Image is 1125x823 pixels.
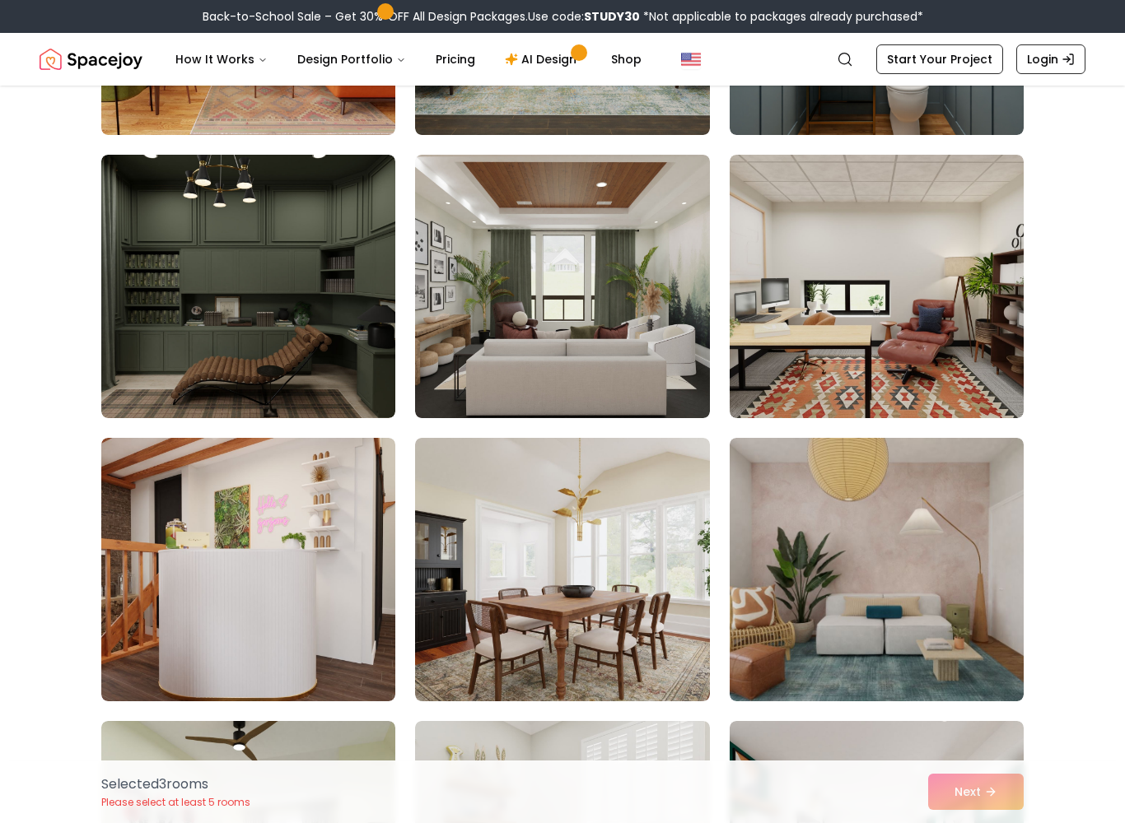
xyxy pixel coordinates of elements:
[40,43,142,76] img: Spacejoy Logo
[101,438,395,701] img: Room room-55
[162,43,281,76] button: How It Works
[101,774,250,794] p: Selected 3 room s
[284,43,419,76] button: Design Portfolio
[203,8,923,25] div: Back-to-School Sale – Get 30% OFF All Design Packages.
[730,155,1024,418] img: Room room-54
[730,438,1024,701] img: Room room-57
[415,438,709,701] img: Room room-56
[528,8,640,25] span: Use code:
[681,49,701,69] img: United States
[40,33,1085,86] nav: Global
[1016,44,1085,74] a: Login
[40,43,142,76] a: Spacejoy
[876,44,1003,74] a: Start Your Project
[640,8,923,25] span: *Not applicable to packages already purchased*
[492,43,595,76] a: AI Design
[598,43,655,76] a: Shop
[101,155,395,418] img: Room room-52
[422,43,488,76] a: Pricing
[415,155,709,418] img: Room room-53
[101,796,250,809] p: Please select at least 5 rooms
[162,43,655,76] nav: Main
[584,8,640,25] b: STUDY30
